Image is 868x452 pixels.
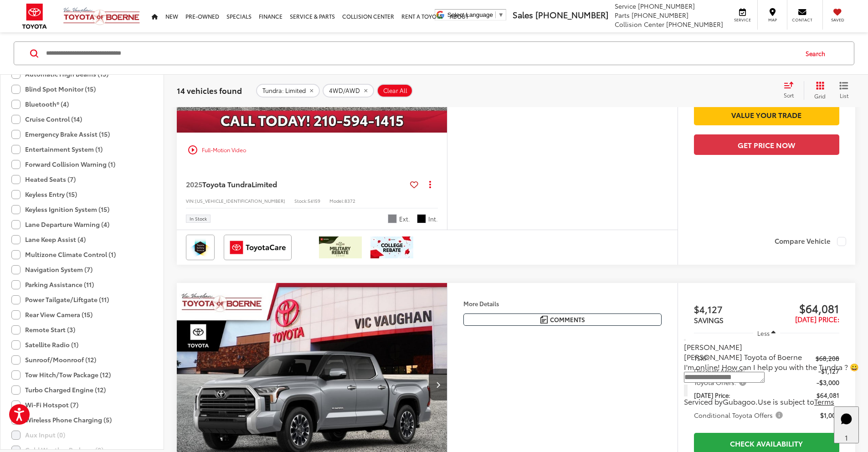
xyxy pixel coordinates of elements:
span: Select Language [447,11,493,18]
label: Wireless Phone Charging (5) [11,412,112,427]
h4: More Details [463,300,662,307]
button: Select sort value [779,81,804,99]
a: 2025Toyota TundraLimited [186,179,406,189]
span: Service [732,17,753,23]
label: Cruise Control (14) [11,112,82,127]
label: Aux Input (0) [11,427,65,442]
span: Sales [513,9,533,21]
span: [DATE] Price: [795,314,839,324]
button: Toyota Offers: [694,378,750,387]
span: Contact [792,17,812,23]
label: Blind Spot Monitor (15) [11,82,96,97]
label: Navigation System (7) [11,262,92,277]
label: Keyless Ignition System (15) [11,202,109,217]
span: -$1,127 [818,366,839,375]
span: Map [762,17,782,23]
span: SAVINGS [694,315,724,325]
label: Emergency Brake Assist (15) [11,127,110,142]
button: Actions [422,176,438,192]
span: $4,127 [694,302,767,316]
label: Keyless Entry (15) [11,187,77,202]
label: Rear View Camera (15) [11,307,92,322]
span: VIN: [186,197,195,204]
span: Tundra: Limited [262,87,306,94]
span: $64,081 [817,390,839,400]
span: Comments [550,315,585,324]
label: Heated Seats (7) [11,172,76,187]
label: Entertainment System (1) [11,142,103,157]
span: In Stock [190,216,207,221]
span: Toyota Offers: [694,378,748,387]
span: -$3,000 [817,378,839,387]
span: dropdown dots [429,180,431,188]
span: 4WD/AWD [329,87,360,94]
span: ▼ [498,11,504,18]
label: Bluetooth® (4) [11,97,69,112]
img: Vic Vaughan Toyota of Boerne [63,7,140,26]
span: Less [757,329,770,337]
label: Multizone Climate Control (1) [11,247,116,262]
button: Get Price Now [694,134,839,155]
span: Limited [252,179,277,189]
span: ​ [495,11,496,18]
span: [PHONE_NUMBER] [638,1,695,10]
button: Next image [429,369,447,401]
label: Satellite Radio (1) [11,337,78,352]
span: Stock: [294,197,308,204]
label: Remote Start (3) [11,322,75,337]
span: [US_VEHICLE_IDENTIFICATION_NUMBER] [195,197,285,204]
span: TSRP: [694,354,710,363]
span: Service [615,1,636,10]
span: Sort [784,91,794,99]
span: Grid [814,92,826,99]
span: 2025 [186,179,202,189]
label: Wi-Fi Hotspot (7) [11,397,78,412]
label: Lane Keep Assist (4) [11,232,86,247]
span: Toyota Tundra [202,179,252,189]
button: List View [832,81,855,99]
span: Model: [329,197,344,204]
span: Parts [615,10,630,20]
span: [PHONE_NUMBER] [666,20,723,29]
img: /static/brand-toyota/National_Assets/toyota-military-rebate.jpeg?height=48 [319,236,362,258]
a: Select Language​ [447,11,504,18]
img: Toyota Safety Sense Vic Vaughan Toyota of Boerne Boerne TX [188,236,213,258]
span: [PHONE_NUMBER] [535,9,608,21]
button: Search [797,42,838,65]
button: Comments [463,313,662,326]
span: 8372 [344,197,355,204]
span: Black Softex®-Trimmed [417,214,426,223]
button: Less [753,325,781,341]
span: $1,000 [820,411,839,420]
button: remove 4WD/AWD [323,83,374,97]
img: Comments [540,316,548,324]
img: /static/brand-toyota/National_Assets/toyota-college-grad.jpeg?height=48 [370,236,413,258]
span: [PHONE_NUMBER] [632,10,688,20]
span: Saved [827,17,847,23]
span: List [839,91,848,99]
span: 54159 [308,197,320,204]
label: Forward Collision Warning (1) [11,157,115,172]
span: Clear All [383,87,407,94]
form: Search by Make, Model, or Keyword [45,42,797,64]
span: 14 vehicles found [177,84,242,95]
button: Conditional Toyota Offers [694,411,786,420]
span: $64,081 [766,301,839,315]
span: Int. [428,215,438,223]
label: Parking Assistance (11) [11,277,94,292]
span: Celestial Silver Metallic [388,214,397,223]
label: Lane Departure Warning (4) [11,217,109,232]
span: Ext. [399,215,410,223]
span: Collision Center [615,20,664,29]
label: Sunroof/Moonroof (12) [11,352,96,367]
img: ToyotaCare Vic Vaughan Toyota of Boerne Boerne TX [226,236,290,258]
button: remove Tundra: Limited [256,83,320,97]
span: [DATE] Price: [694,390,730,400]
a: Value Your Trade [694,104,839,125]
button: Grid View [804,81,832,99]
label: Turbo Charged Engine (12) [11,382,106,397]
span: Conditional Toyota Offers [694,411,785,420]
label: Tow Hitch/Tow Package (12) [11,367,111,382]
button: Clear All [377,83,413,97]
label: Power Tailgate/Liftgate (11) [11,292,109,307]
